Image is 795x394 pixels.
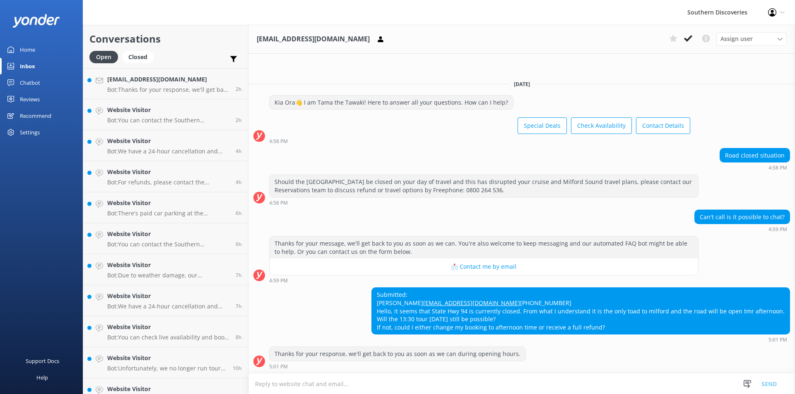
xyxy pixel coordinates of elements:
[236,117,242,124] span: Sep 29 2025 07:29am (UTC +13:00) Pacific/Auckland
[107,353,226,363] h4: Website Visitor
[571,117,632,134] button: Check Availability
[12,14,60,28] img: yonder-white-logo.png
[107,334,229,341] p: Bot: You can check live availability and book your Milford Sound adventure on our website. If you...
[107,241,229,248] p: Bot: You can contact the Southern Discoveries team by phone at [PHONE_NUMBER] within [GEOGRAPHIC_...
[107,229,229,239] h4: Website Visitor
[269,139,288,144] strong: 4:58 PM
[83,254,248,285] a: Website VisitorBot:Due to weather damage, our Underwater Observatory and Kayak Shed are temporari...
[20,41,35,58] div: Home
[107,303,229,310] p: Bot: We have a 24-hour cancellation and amendment policy. If you notify us more than 24 hours bef...
[236,210,242,217] span: Sep 29 2025 03:49am (UTC +13:00) Pacific/Auckland
[83,161,248,192] a: Website VisitorBot:For refunds, please contact the Southern Discoveries team by phone at [PHONE_N...
[107,167,229,177] h4: Website Visitor
[107,105,229,115] h4: Website Visitor
[236,334,242,341] span: Sep 29 2025 01:52am (UTC +13:00) Pacific/Auckland
[107,75,229,84] h4: [EMAIL_ADDRESS][DOMAIN_NAME]
[518,117,567,134] button: Special Deals
[236,272,242,279] span: Sep 29 2025 02:39am (UTC +13:00) Pacific/Auckland
[107,148,229,155] p: Bot: We have a 24-hour cancellation and amendment policy. If you notify us more than 24 hours bef...
[371,337,790,342] div: Sep 28 2025 05:01pm (UTC +13:00) Pacific/Auckland
[694,226,790,232] div: Sep 28 2025 04:59pm (UTC +13:00) Pacific/Auckland
[720,165,790,170] div: Sep 28 2025 04:58pm (UTC +13:00) Pacific/Auckland
[20,74,40,91] div: Chatbot
[107,210,229,217] p: Bot: There's paid car parking at the [GEOGRAPHIC_DATA]. This car park does fill quickly in the su...
[36,369,48,386] div: Help
[26,353,59,369] div: Support Docs
[423,299,520,307] a: [EMAIL_ADDRESS][DOMAIN_NAME]
[720,34,753,43] span: Assign user
[269,201,288,205] strong: 4:58 PM
[236,303,242,310] span: Sep 29 2025 01:59am (UTC +13:00) Pacific/Auckland
[107,117,229,124] p: Bot: You can contact the Southern Discoveries team by phone at [PHONE_NUMBER] within [GEOGRAPHIC_...
[89,52,122,61] a: Open
[270,96,513,110] div: Kia Ora👋 I am Tama the Tawaki! Here to answer all your questions. How can I help?
[236,86,242,93] span: Sep 29 2025 07:50am (UTC +13:00) Pacific/Auckland
[269,278,288,283] strong: 4:59 PM
[107,272,229,279] p: Bot: Due to weather damage, our Underwater Observatory and Kayak Shed are temporarily closed, and...
[270,236,698,258] div: Thanks for your message, we'll get back to you as soon as we can. You're also welcome to keep mes...
[89,51,118,63] div: Open
[236,148,242,155] span: Sep 29 2025 05:54am (UTC +13:00) Pacific/Auckland
[107,260,229,270] h4: Website Visitor
[269,363,526,369] div: Sep 28 2025 05:01pm (UTC +13:00) Pacific/Auckland
[107,384,226,394] h4: Website Visitor
[83,285,248,316] a: Website VisitorBot:We have a 24-hour cancellation and amendment policy. If you notify us more tha...
[83,223,248,254] a: Website VisitorBot:You can contact the Southern Discoveries team by phone at [PHONE_NUMBER] withi...
[269,138,690,144] div: Sep 28 2025 04:58pm (UTC +13:00) Pacific/Auckland
[83,130,248,161] a: Website VisitorBot:We have a 24-hour cancellation and amendment policy. If you notify us more tha...
[107,136,229,146] h4: Website Visitor
[20,107,51,124] div: Recommend
[83,99,248,130] a: Website VisitorBot:You can contact the Southern Discoveries team by phone at [PHONE_NUMBER] withi...
[107,291,229,301] h4: Website Visitor
[122,52,158,61] a: Closed
[269,277,699,283] div: Sep 28 2025 04:59pm (UTC +13:00) Pacific/Auckland
[83,347,248,378] a: Website VisitorBot:Unfortunately, we no longer run tours to [GEOGRAPHIC_DATA][PERSON_NAME].10h
[236,241,242,248] span: Sep 29 2025 03:31am (UTC +13:00) Pacific/Auckland
[695,210,790,224] div: Can't call is it possible to chat?
[768,227,787,232] strong: 4:59 PM
[716,32,787,45] div: Assign User
[107,198,229,208] h4: Website Visitor
[372,288,790,334] div: Submitted: [PERSON_NAME] [PHONE_NUMBER] Hello, it seems that State Hwy 94 is currently closed. Fr...
[509,81,535,88] span: [DATE]
[269,200,699,205] div: Sep 28 2025 04:58pm (UTC +13:00) Pacific/Auckland
[768,165,787,170] strong: 4:58 PM
[122,51,154,63] div: Closed
[107,365,226,372] p: Bot: Unfortunately, we no longer run tours to [GEOGRAPHIC_DATA][PERSON_NAME].
[270,347,525,361] div: Thanks for your response, we'll get back to you as soon as we can during opening hours.
[233,365,242,372] span: Sep 28 2025 11:07pm (UTC +13:00) Pacific/Auckland
[257,34,370,45] h3: [EMAIL_ADDRESS][DOMAIN_NAME]
[107,179,229,186] p: Bot: For refunds, please contact the Southern Discoveries team by phone at [PHONE_NUMBER] within ...
[107,322,229,332] h4: Website Visitor
[236,179,242,186] span: Sep 29 2025 05:01am (UTC +13:00) Pacific/Auckland
[83,192,248,223] a: Website VisitorBot:There's paid car parking at the [GEOGRAPHIC_DATA]. This car park does fill qui...
[269,364,288,369] strong: 5:01 PM
[89,31,242,47] h2: Conversations
[636,117,690,134] button: Contact Details
[107,86,229,93] p: Bot: Thanks for your response, we'll get back to you as soon as we can during opening hours.
[768,337,787,342] strong: 5:01 PM
[20,91,40,107] div: Reviews
[20,58,35,74] div: Inbox
[20,124,40,141] div: Settings
[83,316,248,347] a: Website VisitorBot:You can check live availability and book your Milford Sound adventure on our w...
[270,175,698,197] div: Should the [GEOGRAPHIC_DATA] be closed on your day of travel and this has disrupted your cruise a...
[720,148,790,162] div: Road closed situation
[270,258,698,275] button: 📩 Contact me by email
[83,68,248,99] a: [EMAIL_ADDRESS][DOMAIN_NAME]Bot:Thanks for your response, we'll get back to you as soon as we can...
